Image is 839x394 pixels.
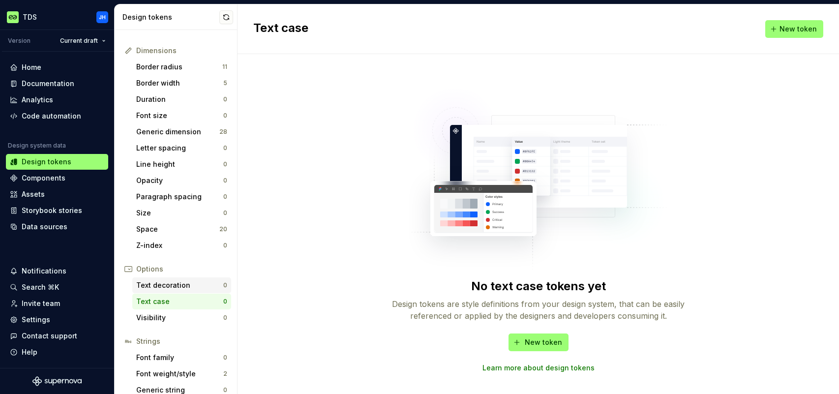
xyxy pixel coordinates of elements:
div: 0 [223,298,227,305]
div: Contact support [22,331,77,341]
a: Text case0 [132,294,231,309]
button: TDSJH [2,6,112,28]
div: Design tokens [22,157,71,167]
div: 0 [223,314,227,322]
div: 0 [223,160,227,168]
a: Font family0 [132,350,231,365]
div: 2 [223,370,227,378]
div: No text case tokens yet [471,278,606,294]
div: 0 [223,281,227,289]
div: Font family [136,353,223,363]
div: Code automation [22,111,81,121]
a: Letter spacing0 [132,140,231,156]
div: Visibility [136,313,223,323]
a: Analytics [6,92,108,108]
div: 0 [223,177,227,184]
div: Assets [22,189,45,199]
a: Code automation [6,108,108,124]
a: Storybook stories [6,203,108,218]
div: Z-index [136,241,223,250]
span: Current draft [60,37,98,45]
button: New token [509,333,569,351]
div: 0 [223,193,227,201]
a: Documentation [6,76,108,91]
div: Line height [136,159,223,169]
div: 0 [223,209,227,217]
div: Data sources [22,222,67,232]
span: New token [779,24,817,34]
a: Z-index0 [132,238,231,253]
button: Current draft [56,34,110,48]
div: Strings [136,336,227,346]
div: Storybook stories [22,206,82,215]
a: Design tokens [6,154,108,170]
div: JH [99,13,106,21]
a: Home [6,60,108,75]
div: Analytics [22,95,53,105]
a: Duration0 [132,91,231,107]
div: 0 [223,112,227,120]
div: Version [8,37,30,45]
button: Notifications [6,263,108,279]
svg: Supernova Logo [32,376,82,386]
div: 0 [223,242,227,249]
div: Font weight/style [136,369,223,379]
a: Line height0 [132,156,231,172]
img: c8550e5c-f519-4da4-be5f-50b4e1e1b59d.png [7,11,19,23]
div: Dimensions [136,46,227,56]
div: 0 [223,386,227,394]
a: Text decoration0 [132,277,231,293]
a: Components [6,170,108,186]
div: TDS [23,12,37,22]
div: Generic dimension [136,127,219,137]
div: Letter spacing [136,143,223,153]
div: Notifications [22,266,66,276]
a: Settings [6,312,108,328]
a: Assets [6,186,108,202]
div: Documentation [22,79,74,89]
div: Opacity [136,176,223,185]
span: New token [525,337,562,347]
div: Border radius [136,62,222,72]
div: 11 [222,63,227,71]
div: Paragraph spacing [136,192,223,202]
div: Options [136,264,227,274]
a: Space20 [132,221,231,237]
div: Design system data [8,142,66,150]
a: Learn more about design tokens [482,363,595,373]
a: Border width5 [132,75,231,91]
div: Help [22,347,37,357]
a: Opacity0 [132,173,231,188]
div: Font size [136,111,223,121]
div: Space [136,224,219,234]
div: 20 [219,225,227,233]
div: Duration [136,94,223,104]
h2: Text case [253,20,308,38]
button: New token [765,20,823,38]
a: Font size0 [132,108,231,123]
div: Home [22,62,41,72]
div: Border width [136,78,223,88]
a: Data sources [6,219,108,235]
a: Size0 [132,205,231,221]
a: Visibility0 [132,310,231,326]
div: 28 [219,128,227,136]
a: Border radius11 [132,59,231,75]
button: Search ⌘K [6,279,108,295]
a: Generic dimension28 [132,124,231,140]
div: Text case [136,297,223,306]
div: Settings [22,315,50,325]
div: Components [22,173,65,183]
div: 0 [223,95,227,103]
a: Paragraph spacing0 [132,189,231,205]
a: Invite team [6,296,108,311]
div: 0 [223,354,227,362]
a: Font weight/style2 [132,366,231,382]
div: Invite team [22,299,60,308]
div: Size [136,208,223,218]
div: Design tokens are style definitions from your design system, that can be easily referenced or app... [381,298,696,322]
button: Contact support [6,328,108,344]
div: 0 [223,144,227,152]
div: Text decoration [136,280,223,290]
